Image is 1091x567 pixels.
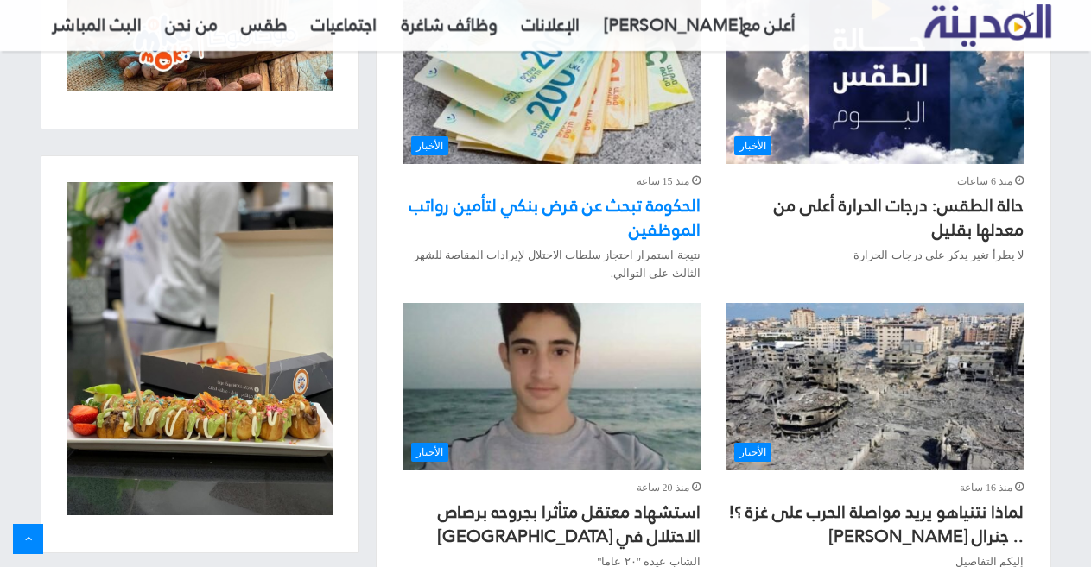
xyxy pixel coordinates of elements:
a: حالة الطقس: درجات الحرارة أعلى من معدلها بقليل [774,189,1024,246]
span: الأخبار [734,443,771,462]
span: منذ 20 ساعة [637,479,701,497]
a: استشهاد معتقل متأثرا بجروحه برصاص الاحتلال في [GEOGRAPHIC_DATA] [438,495,701,552]
span: الأخبار [411,443,448,462]
a: تلفزيون المدينة [924,5,1051,47]
img: صورة استشهاد معتقل متأثرا بجروحه برصاص الاحتلال في الخليل [403,303,700,470]
span: الأخبار [734,136,771,155]
img: تلفزيون المدينة [924,4,1051,47]
img: صورة لماذا نتنياهو يريد مواصلة الحرب على غزة ؟! .. جنرال اسرائيلي يُجيب [726,303,1023,470]
a: الحكومة تبحث عن قرض بنكي لتأمين رواتب الموظفين [409,189,701,246]
a: لماذا نتنياهو يريد مواصلة الحرب على غزة ؟! .. جنرال [PERSON_NAME] [729,495,1024,552]
a: استشهاد معتقل متأثرا بجروحه برصاص الاحتلال في الخليل [403,303,700,470]
span: الأخبار [411,136,448,155]
a: لماذا نتنياهو يريد مواصلة الحرب على غزة ؟! .. جنرال اسرائيلي يُجيب [726,303,1023,470]
span: منذ 6 ساعات [957,173,1024,191]
span: منذ 16 ساعة [960,479,1024,497]
span: منذ 15 ساعة [637,173,701,191]
p: لا يطرأ تغير يذكر على درجات الحرارة [726,246,1023,264]
p: نتيجة استمرار احتجاز سلطات الاحتلال لإيرادات المقاصة للشهر الثالث على التوالي. [403,246,700,282]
